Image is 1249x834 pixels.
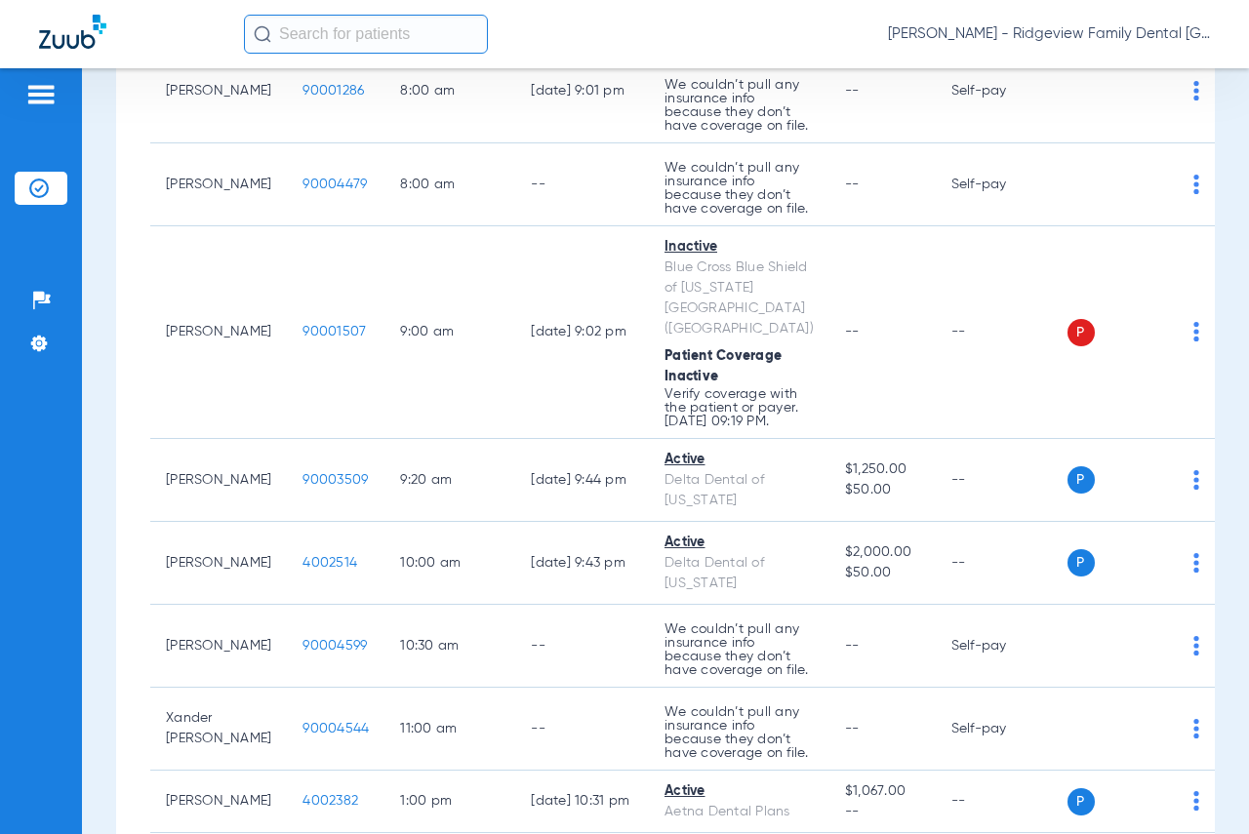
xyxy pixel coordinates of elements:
[665,802,814,822] div: Aetna Dental Plans
[515,143,649,226] td: --
[1068,549,1095,576] span: P
[384,40,515,143] td: 8:00 AM
[665,349,782,383] span: Patient Coverage Inactive
[515,439,649,522] td: [DATE] 9:44 PM
[888,24,1210,44] span: [PERSON_NAME] - Ridgeview Family Dental [GEOGRAPHIC_DATA]
[845,802,920,822] span: --
[936,226,1068,439] td: --
[150,771,287,833] td: [PERSON_NAME]
[665,781,814,802] div: Active
[1149,322,1169,341] img: x.svg
[384,688,515,771] td: 11:00 AM
[665,553,814,594] div: Delta Dental of [US_STATE]
[1193,636,1199,655] img: group-dot-blue.svg
[665,161,814,216] p: We couldn’t pull any insurance info because they don’t have coverage on file.
[665,237,814,258] div: Inactive
[1193,553,1199,573] img: group-dot-blue.svg
[25,83,57,106] img: hamburger-icon
[936,143,1068,226] td: Self-pay
[302,325,366,338] span: 90001507
[384,522,515,605] td: 10:00 AM
[150,143,287,226] td: [PERSON_NAME]
[665,622,814,677] p: We couldn’t pull any insurance info because they don’t have coverage on file.
[302,473,368,487] span: 90003509
[845,459,920,480] span: $1,250.00
[1149,175,1169,194] img: x.svg
[302,556,357,570] span: 4002514
[515,771,649,833] td: [DATE] 10:31 PM
[1149,81,1169,100] img: x.svg
[1193,81,1199,100] img: group-dot-blue.svg
[515,688,649,771] td: --
[1068,319,1095,346] span: P
[1151,740,1249,834] iframe: Chat Widget
[384,226,515,439] td: 9:00 AM
[302,794,358,808] span: 4002382
[515,605,649,688] td: --
[845,178,860,191] span: --
[150,226,287,439] td: [PERSON_NAME]
[845,563,920,583] span: $50.00
[1149,719,1169,738] img: x.svg
[1068,788,1095,815] span: P
[1193,719,1199,738] img: group-dot-blue.svg
[936,605,1068,688] td: Self-pay
[845,84,860,98] span: --
[39,15,106,49] img: Zuub Logo
[1149,553,1169,573] img: x.svg
[150,688,287,771] td: Xander [PERSON_NAME]
[1149,470,1169,490] img: x.svg
[845,480,920,500] span: $50.00
[665,470,814,511] div: Delta Dental of [US_STATE]
[845,325,860,338] span: --
[845,722,860,735] span: --
[150,522,287,605] td: [PERSON_NAME]
[302,639,367,653] span: 90004599
[244,15,488,54] input: Search for patients
[845,781,920,802] span: $1,067.00
[1193,470,1199,490] img: group-dot-blue.svg
[1193,175,1199,194] img: group-dot-blue.svg
[665,78,814,133] p: We couldn’t pull any insurance info because they don’t have coverage on file.
[302,722,369,735] span: 90004544
[936,522,1068,605] td: --
[150,439,287,522] td: [PERSON_NAME]
[254,25,271,43] img: Search Icon
[515,40,649,143] td: [DATE] 9:01 PM
[665,387,814,428] p: Verify coverage with the patient or payer. [DATE] 09:19 PM.
[515,226,649,439] td: [DATE] 9:02 PM
[1149,791,1169,811] img: x.svg
[1068,466,1095,494] span: P
[845,542,920,563] span: $2,000.00
[384,605,515,688] td: 10:30 AM
[936,771,1068,833] td: --
[936,40,1068,143] td: Self-pay
[845,639,860,653] span: --
[936,439,1068,522] td: --
[1193,322,1199,341] img: group-dot-blue.svg
[384,771,515,833] td: 1:00 PM
[515,522,649,605] td: [DATE] 9:43 PM
[936,688,1068,771] td: Self-pay
[302,178,367,191] span: 90004479
[1149,636,1169,655] img: x.svg
[665,705,814,760] p: We couldn’t pull any insurance info because they don’t have coverage on file.
[665,258,814,339] div: Blue Cross Blue Shield of [US_STATE][GEOGRAPHIC_DATA] ([GEOGRAPHIC_DATA])
[302,84,364,98] span: 90001286
[384,439,515,522] td: 9:20 AM
[150,40,287,143] td: [PERSON_NAME]
[150,605,287,688] td: [PERSON_NAME]
[665,533,814,553] div: Active
[665,450,814,470] div: Active
[384,143,515,226] td: 8:00 AM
